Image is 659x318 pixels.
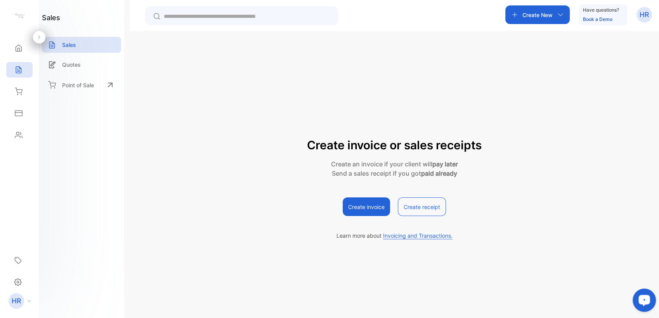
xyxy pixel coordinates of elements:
[42,57,121,73] a: Quotes
[336,232,453,240] p: Learn more about
[62,41,76,49] p: Sales
[626,285,659,318] iframe: LiveChat chat widget
[42,12,60,23] h1: sales
[421,169,457,177] strong: paid already
[583,6,619,14] p: Have questions?
[42,37,121,53] a: Sales
[505,5,570,24] button: Create New
[62,81,94,89] p: Point of Sale
[307,159,482,169] p: Create an invoice if your client will
[583,16,612,22] a: Book a Demo
[307,137,482,154] p: Create invoice or sales receipts
[343,197,390,216] button: Create invoice
[62,60,81,69] p: Quotes
[383,232,453,239] span: Invoicing and Transactions.
[640,10,649,20] p: HR
[12,296,21,306] p: HR
[307,169,482,178] p: Send a sales receipt if you got
[14,10,25,22] img: logo
[42,76,121,93] a: Point of Sale
[398,197,446,216] button: Create receipt
[636,5,652,24] button: HR
[522,11,553,19] p: Create New
[432,160,458,168] strong: pay later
